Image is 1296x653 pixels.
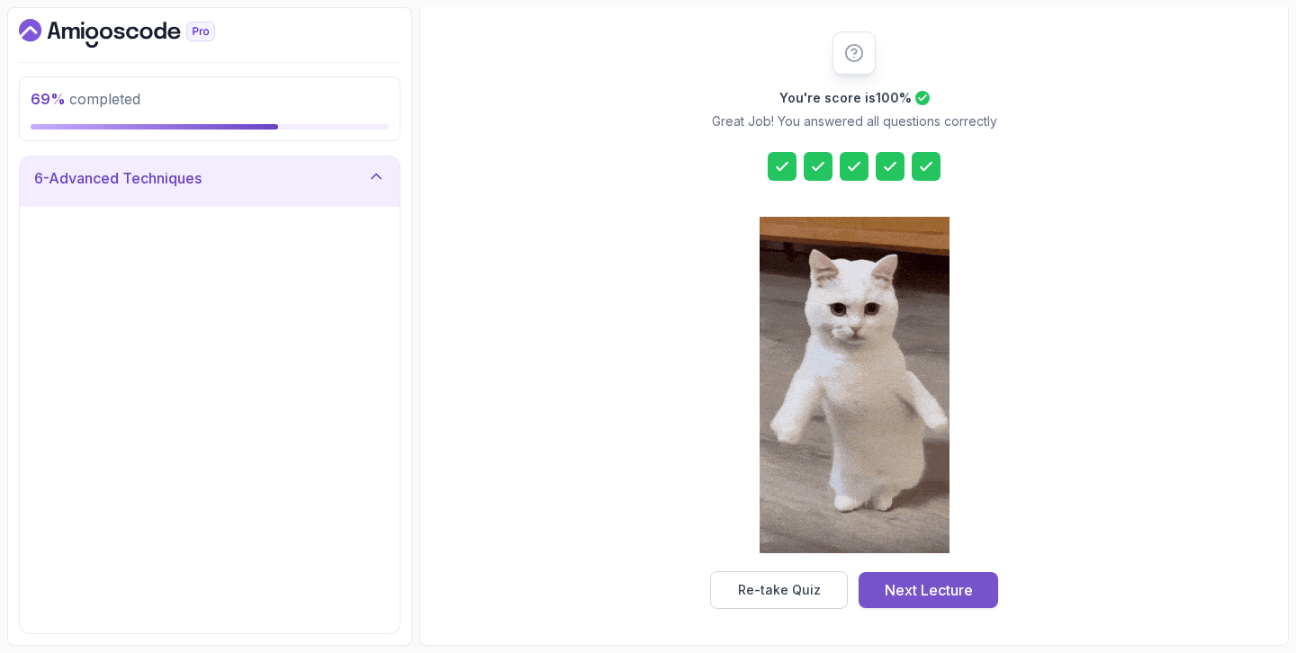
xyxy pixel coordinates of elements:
button: Next Lecture [859,572,998,608]
div: Next Lecture [885,579,973,601]
h3: 6 - Advanced Techniques [34,167,202,189]
img: cool-cat [760,217,949,553]
a: Dashboard [19,19,256,48]
h2: You're score is 100 % [779,89,912,107]
button: Re-take Quiz [710,571,848,609]
span: 69 % [31,90,66,108]
button: 6-Advanced Techniques [20,149,400,207]
p: Great Job! You answered all questions correctly [712,112,997,130]
span: completed [31,90,140,108]
div: Re-take Quiz [738,581,821,599]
